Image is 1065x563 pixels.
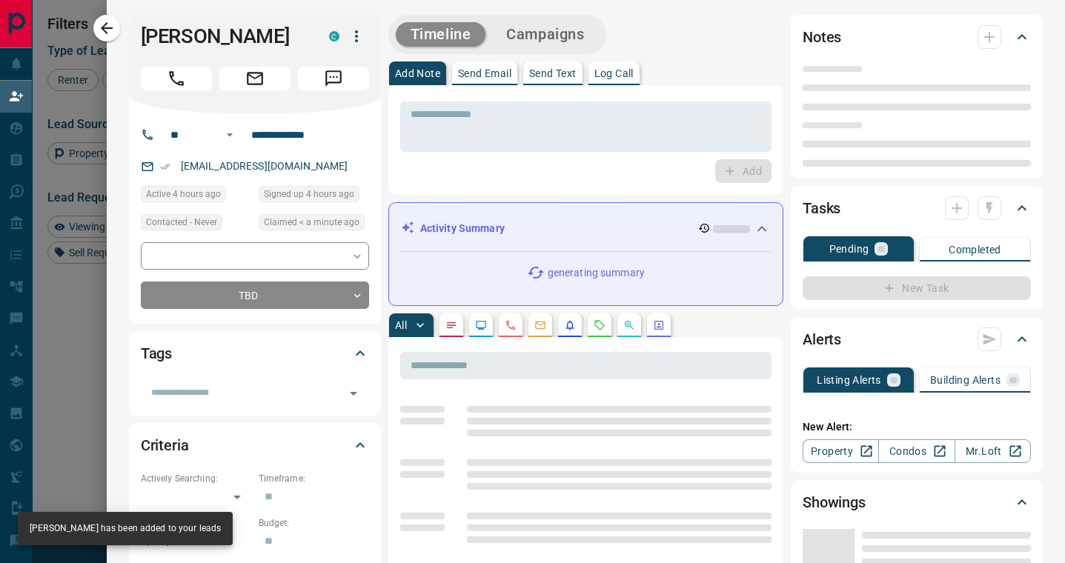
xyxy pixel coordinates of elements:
[878,439,955,463] a: Condos
[259,186,369,207] div: Sun Oct 12 2025
[420,221,505,236] p: Activity Summary
[264,187,354,201] span: Signed up 4 hours ago
[259,472,369,485] p: Timeframe:
[829,244,869,254] p: Pending
[141,427,369,463] div: Criteria
[594,319,606,331] svg: Requests
[401,215,771,242] div: Activity Summary
[803,322,1031,357] div: Alerts
[817,375,881,385] p: Listing Alerts
[396,22,486,47] button: Timeline
[949,244,1001,255] p: Completed
[146,215,217,230] span: Contacted - Never
[395,320,407,330] p: All
[259,214,369,235] div: Mon Oct 13 2025
[343,383,364,404] button: Open
[458,68,511,79] p: Send Email
[564,319,576,331] svg: Listing Alerts
[141,342,172,365] h2: Tags
[803,327,841,351] h2: Alerts
[594,68,634,79] p: Log Call
[534,319,546,331] svg: Emails
[623,319,635,331] svg: Opportunities
[445,319,457,331] svg: Notes
[141,433,189,457] h2: Criteria
[803,19,1031,55] div: Notes
[329,31,339,41] div: condos.ca
[395,68,440,79] p: Add Note
[803,439,879,463] a: Property
[30,516,221,541] div: [PERSON_NAME] has been added to your leads
[141,67,212,90] span: Call
[219,67,291,90] span: Email
[259,516,369,530] p: Budget:
[264,215,359,230] span: Claimed < a minute ago
[930,375,1001,385] p: Building Alerts
[141,336,369,371] div: Tags
[505,319,517,331] svg: Calls
[803,490,866,514] h2: Showings
[141,472,251,485] p: Actively Searching:
[803,25,841,49] h2: Notes
[803,196,840,220] h2: Tasks
[298,67,369,90] span: Message
[160,161,170,172] svg: Email Verified
[803,419,1031,435] p: New Alert:
[529,68,577,79] p: Send Text
[803,190,1031,226] div: Tasks
[491,22,599,47] button: Campaigns
[141,24,307,48] h1: [PERSON_NAME]
[181,160,348,172] a: [EMAIL_ADDRESS][DOMAIN_NAME]
[955,439,1031,463] a: Mr.Loft
[221,126,239,144] button: Open
[141,186,251,207] div: Sun Oct 12 2025
[548,265,645,281] p: generating summary
[803,484,1031,520] div: Showings
[146,187,221,201] span: Active 4 hours ago
[141,281,369,309] div: TBD
[653,319,665,331] svg: Agent Actions
[475,319,487,331] svg: Lead Browsing Activity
